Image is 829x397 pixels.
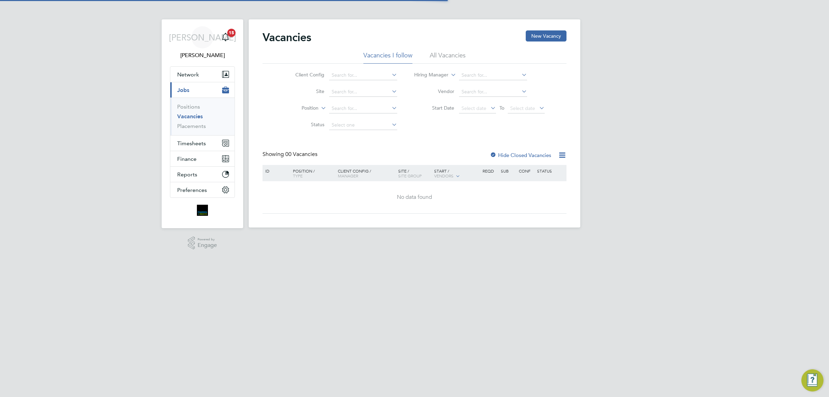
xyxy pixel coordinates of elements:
button: New Vacancy [526,30,566,41]
li: Vacancies I follow [363,51,412,64]
button: Jobs [170,82,235,98]
div: Showing [263,151,319,158]
a: Positions [177,103,200,110]
span: Preferences [177,187,207,193]
span: Reports [177,171,197,178]
div: ID [264,165,288,177]
label: Status [285,121,324,128]
div: Start / [432,165,481,182]
label: Hide Closed Vacancies [490,152,551,158]
label: Position [279,105,318,112]
a: 15 [219,26,232,48]
a: Powered byEngage [188,237,217,250]
span: Type [293,173,303,178]
span: [PERSON_NAME] [169,33,236,42]
label: Site [285,88,324,94]
button: Network [170,67,235,82]
span: Vendors [434,173,454,178]
h2: Vacancies [263,30,311,44]
input: Search for... [459,71,527,80]
span: Network [177,71,199,78]
input: Search for... [329,71,397,80]
span: Engage [198,242,217,248]
div: Site / [397,165,433,182]
button: Timesheets [170,136,235,151]
span: 15 [227,29,236,37]
div: Position / [288,165,336,182]
a: Placements [177,123,206,129]
a: Vacancies [177,113,203,120]
span: Select date [461,105,486,111]
span: Jordan Alaezihe [170,51,235,59]
button: Preferences [170,182,235,197]
div: Status [535,165,565,177]
label: Hiring Manager [409,72,448,79]
input: Search for... [329,104,397,113]
div: Jobs [170,98,235,135]
span: Site Group [398,173,422,178]
nav: Main navigation [162,19,243,228]
div: Client Config / [336,165,397,182]
li: All Vacancies [430,51,466,64]
span: Timesheets [177,140,206,147]
label: Vendor [414,88,454,94]
span: Powered by [198,237,217,242]
input: Select one [329,120,397,130]
span: Finance [177,156,197,162]
span: Jobs [177,87,189,93]
img: bromak-logo-retina.png [197,205,208,216]
span: Manager [338,173,358,178]
button: Reports [170,167,235,182]
span: To [497,103,506,112]
label: Client Config [285,72,324,78]
span: 00 Vacancies [285,151,317,158]
div: Conf [517,165,535,177]
button: Finance [170,151,235,166]
a: Go to home page [170,205,235,216]
a: [PERSON_NAME][PERSON_NAME] [170,26,235,59]
input: Search for... [459,87,527,97]
div: Sub [499,165,517,177]
div: No data found [264,194,565,201]
input: Search for... [329,87,397,97]
button: Engage Resource Center [801,369,823,391]
div: Reqd [481,165,499,177]
span: Select date [510,105,535,111]
label: Start Date [414,105,454,111]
